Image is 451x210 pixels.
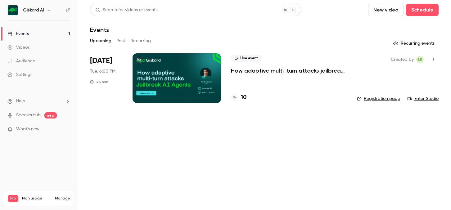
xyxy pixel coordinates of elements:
[391,56,414,63] span: Created by
[130,36,151,46] button: Recurring
[231,93,246,102] a: 10
[357,96,400,102] a: Registration page
[16,112,41,118] a: SpeakerHub
[90,68,115,74] span: Tue, 6:00 PM
[90,26,109,34] h1: Events
[406,4,439,16] button: Schedule
[95,7,157,13] div: Search for videos or events
[368,4,404,16] button: New video
[7,31,29,37] div: Events
[416,56,424,63] span: Blanca Rivera
[90,53,123,103] div: Sep 30 Tue, 12:00 PM (America/New York)
[231,67,347,74] a: How adaptive multi-turn attacks jailbreak AI Agents
[23,7,44,13] h6: Giskard AI
[417,56,422,63] span: BR
[55,196,70,201] a: Manage
[7,44,29,51] div: Videos
[63,127,70,132] iframe: Noticeable Trigger
[16,126,39,132] span: What's new
[231,55,262,62] span: Live event
[90,79,108,84] div: 45 min
[241,93,246,102] h4: 10
[22,196,51,201] span: Plan usage
[8,195,18,202] span: Pro
[90,36,111,46] button: Upcoming
[90,56,112,66] span: [DATE]
[390,38,439,48] button: Recurring events
[116,36,125,46] button: Past
[7,98,70,105] li: help-dropdown-opener
[44,112,57,118] span: new
[8,5,18,15] img: Giskard AI
[7,72,32,78] div: Settings
[408,96,439,102] a: Enter Studio
[16,98,25,105] span: Help
[7,58,35,64] div: Audience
